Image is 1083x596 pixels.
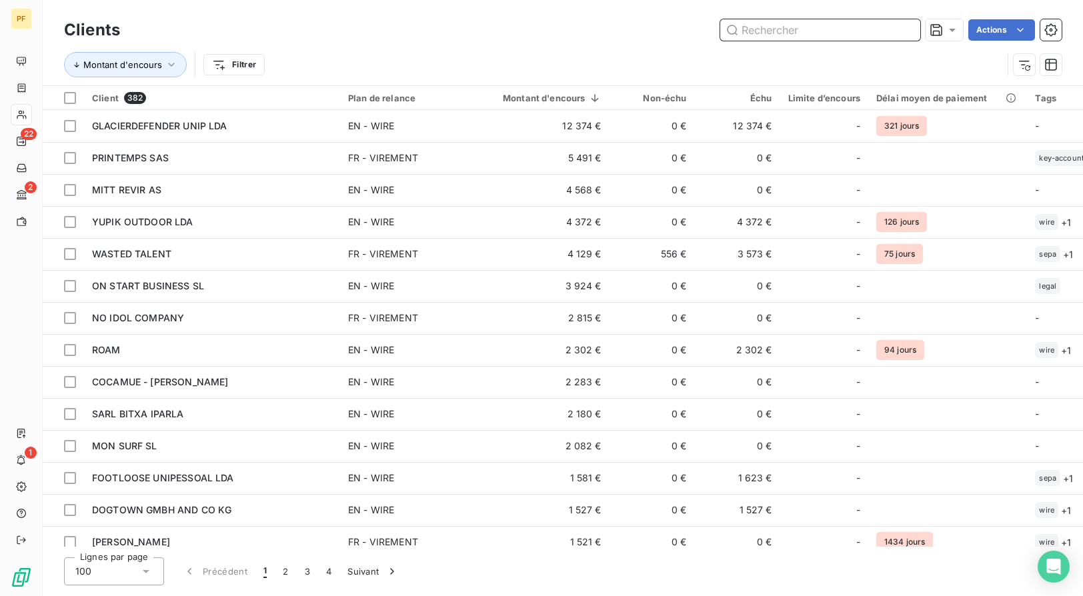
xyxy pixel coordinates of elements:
div: EN - WIRE [348,503,394,517]
span: - [856,471,860,485]
div: FR - VIREMENT [348,535,418,549]
td: 0 € [695,398,780,430]
span: - [856,439,860,453]
td: 0 € [695,270,780,302]
div: Plan de relance [348,93,471,103]
span: SARL BITXA IPARLA [92,408,184,419]
td: 2 302 € [695,334,780,366]
td: 0 € [610,110,695,142]
td: 4 372 € [479,206,610,238]
span: 126 jours [876,212,927,232]
td: 1 527 € [695,494,780,526]
div: EN - WIRE [348,279,394,293]
span: + 1 [1061,503,1071,517]
span: - [856,247,860,261]
span: - [856,375,860,389]
span: 1 [263,565,267,578]
div: Open Intercom Messenger [1038,551,1070,583]
span: - [856,183,860,197]
span: 1 [25,447,37,459]
td: 12 374 € [479,110,610,142]
span: - [856,343,860,357]
td: 0 € [610,526,695,558]
div: EN - WIRE [348,375,394,389]
td: 0 € [610,398,695,430]
button: Montant d'encours [64,52,187,77]
td: 1 527 € [479,494,610,526]
span: FOOTLOOSE UNIPESSOAL LDA [92,472,234,483]
td: 12 374 € [695,110,780,142]
td: 0 € [695,430,780,462]
button: Précédent [175,557,255,585]
div: EN - WIRE [348,439,394,453]
div: EN - WIRE [348,215,394,229]
span: + 1 [1063,247,1073,261]
td: 0 € [695,174,780,206]
span: GLACIERDEFENDER UNIP LDA [92,120,227,131]
div: EN - WIRE [348,407,394,421]
td: 2 180 € [479,398,610,430]
span: - [1035,376,1039,387]
span: - [1035,440,1039,451]
button: Actions [968,19,1035,41]
td: 2 082 € [479,430,610,462]
span: - [1035,120,1039,131]
span: - [856,407,860,421]
span: sepa [1039,250,1056,258]
span: wire [1039,506,1054,514]
span: 22 [21,128,37,140]
td: 0 € [610,334,695,366]
span: Montant d'encours [83,59,162,70]
div: FR - VIREMENT [348,311,418,325]
button: 3 [297,557,318,585]
td: 1 521 € [479,526,610,558]
div: Montant d'encours [487,93,602,103]
span: Client [92,93,119,103]
span: ROAM [92,344,121,355]
button: 2 [275,557,296,585]
div: FR - VIREMENT [348,247,418,261]
td: 5 491 € [479,142,610,174]
td: 0 € [610,302,695,334]
div: EN - WIRE [348,119,394,133]
td: 0 € [610,462,695,494]
span: MITT REVIR AS [92,184,161,195]
span: 382 [124,92,146,104]
span: YUPIK OUTDOOR LDA [92,216,193,227]
div: Limite d’encours [788,93,860,103]
span: 1434 jours [876,532,934,552]
td: 556 € [610,238,695,270]
div: EN - WIRE [348,471,394,485]
td: 0 € [695,302,780,334]
span: - [856,503,860,517]
div: Non-échu [618,93,687,103]
button: Suivant [339,557,407,585]
td: 4 568 € [479,174,610,206]
td: 0 € [695,366,780,398]
td: 4 129 € [479,238,610,270]
td: 0 € [610,206,695,238]
td: 0 € [610,430,695,462]
div: Échu [703,93,772,103]
div: Délai moyen de paiement [876,93,1019,103]
td: 0 € [695,526,780,558]
div: PF [11,8,32,29]
td: 0 € [610,174,695,206]
td: 0 € [610,494,695,526]
span: - [856,279,860,293]
span: + 1 [1063,471,1073,485]
span: + 1 [1061,535,1071,549]
td: 3 573 € [695,238,780,270]
span: wire [1039,346,1054,354]
span: - [856,535,860,549]
h3: Clients [64,18,120,42]
div: EN - WIRE [348,343,394,357]
span: 75 jours [876,244,923,264]
input: Rechercher [720,19,920,41]
span: DOGTOWN GMBH AND CO KG [92,504,231,515]
span: WASTED TALENT [92,248,171,259]
td: 0 € [695,142,780,174]
span: legal [1039,282,1056,290]
span: - [856,151,860,165]
span: - [1035,408,1039,419]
